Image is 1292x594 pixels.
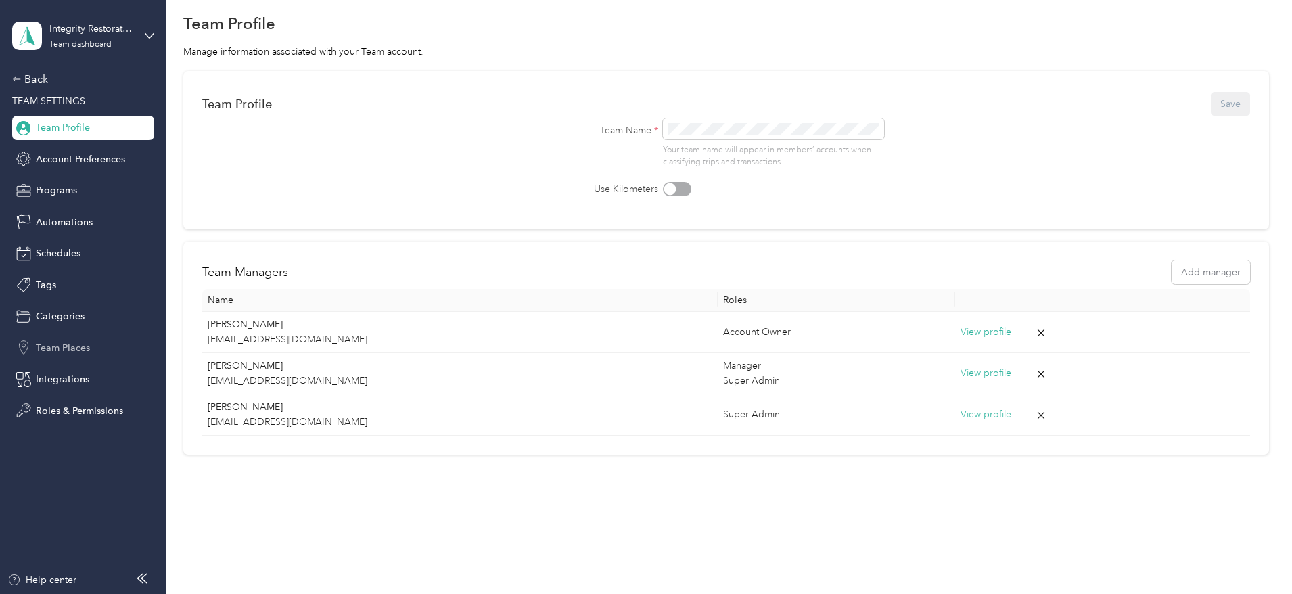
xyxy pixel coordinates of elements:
div: Super Admin [723,407,950,422]
button: View profile [961,325,1011,340]
label: Use Kilometers [536,182,658,196]
p: [PERSON_NAME] [208,359,712,373]
label: Team Name [536,123,658,137]
span: Automations [36,215,93,229]
th: Name [202,289,718,312]
div: Team dashboard [49,41,112,49]
span: Account Preferences [36,152,125,166]
span: Team Places [36,341,90,355]
button: View profile [961,366,1011,381]
p: [PERSON_NAME] [208,400,712,415]
span: Schedules [36,246,80,260]
span: Programs [36,183,77,198]
div: Team Profile [202,97,272,111]
p: [EMAIL_ADDRESS][DOMAIN_NAME] [208,373,712,388]
th: Roles [718,289,955,312]
h1: Team Profile [183,16,275,30]
span: Roles & Permissions [36,404,123,418]
div: Account Owner [723,325,950,340]
span: Tags [36,278,56,292]
p: Your team name will appear in members’ accounts when classifying trips and transactions. [663,144,884,168]
div: Integrity Restoration / Design and Remodel [49,22,134,36]
p: [EMAIL_ADDRESS][DOMAIN_NAME] [208,415,712,430]
iframe: Everlance-gr Chat Button Frame [1216,518,1292,594]
button: Help center [7,573,76,587]
div: Manager [723,359,950,373]
p: [PERSON_NAME] [208,317,712,332]
span: Integrations [36,372,89,386]
h2: Team Managers [202,263,288,281]
p: [EMAIL_ADDRESS][DOMAIN_NAME] [208,332,712,347]
span: Team Profile [36,120,90,135]
div: Super Admin [723,373,950,388]
span: Categories [36,309,85,323]
button: Add manager [1172,260,1250,284]
button: View profile [961,407,1011,422]
div: Manage information associated with your Team account. [183,45,1269,59]
div: Back [12,71,147,87]
span: TEAM SETTINGS [12,95,85,107]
